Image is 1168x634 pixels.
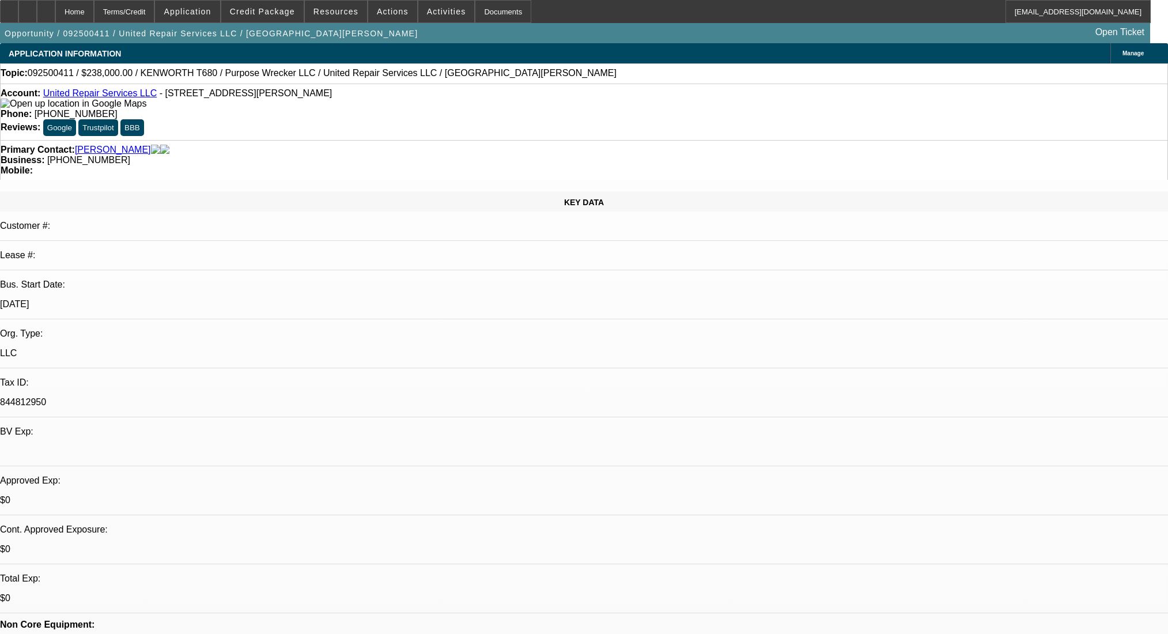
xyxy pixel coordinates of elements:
span: APPLICATION INFORMATION [9,49,121,58]
a: Open Ticket [1091,22,1149,42]
a: View Google Maps [1,99,146,108]
img: linkedin-icon.png [160,145,169,155]
span: - [STREET_ADDRESS][PERSON_NAME] [160,88,332,98]
button: Trustpilot [78,119,118,136]
strong: Account: [1,88,40,98]
strong: Reviews: [1,122,40,132]
span: KEY DATA [564,198,604,207]
span: Opportunity / 092500411 / United Repair Services LLC / [GEOGRAPHIC_DATA][PERSON_NAME] [5,29,418,38]
button: Activities [418,1,475,22]
span: Credit Package [230,7,295,16]
img: facebook-icon.png [151,145,160,155]
strong: Business: [1,155,44,165]
button: Application [155,1,220,22]
span: [PHONE_NUMBER] [35,109,118,119]
img: Open up location in Google Maps [1,99,146,109]
button: Actions [368,1,417,22]
span: [PHONE_NUMBER] [47,155,130,165]
span: Resources [313,7,358,16]
button: Google [43,119,76,136]
a: [PERSON_NAME] [75,145,151,155]
span: Manage [1122,50,1144,56]
strong: Mobile: [1,165,33,175]
a: United Repair Services LLC [43,88,157,98]
strong: Topic: [1,68,28,78]
span: Activities [427,7,466,16]
strong: Phone: [1,109,32,119]
span: Actions [377,7,409,16]
strong: Primary Contact: [1,145,75,155]
span: Application [164,7,211,16]
span: 092500411 / $238,000.00 / KENWORTH T680 / Purpose Wrecker LLC / United Repair Services LLC / [GEO... [28,68,617,78]
button: BBB [120,119,144,136]
button: Resources [305,1,367,22]
button: Credit Package [221,1,304,22]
